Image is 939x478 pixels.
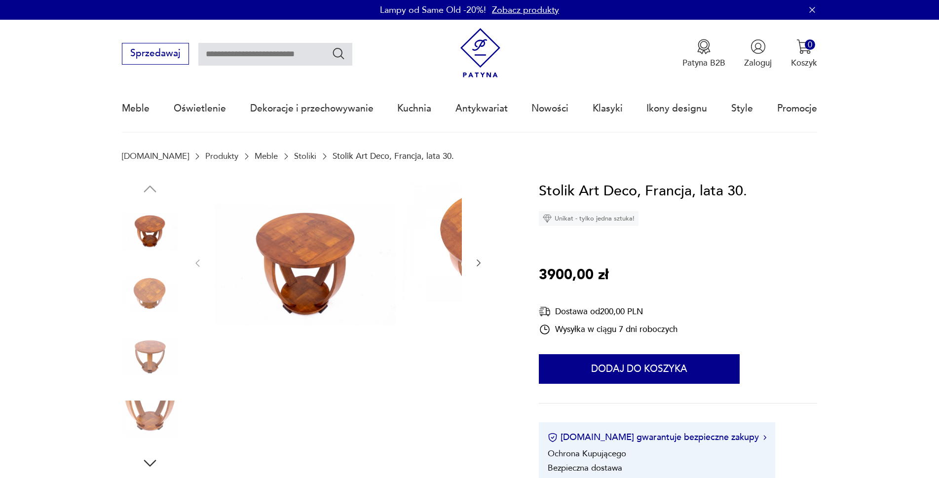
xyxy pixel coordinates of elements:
[205,151,238,161] a: Produkty
[539,264,608,287] p: 3900,00 zł
[122,391,178,447] img: Zdjęcie produktu Stolik Art Deco, Francja, lata 30.
[455,28,505,78] img: Patyna - sklep z meblami i dekoracjami vintage
[122,86,150,131] a: Meble
[646,86,707,131] a: Ikony designu
[397,86,431,131] a: Kuchnia
[744,39,772,69] button: Zaloguj
[682,39,725,69] a: Ikona medaluPatyna B2B
[763,435,766,440] img: Ikona strzałki w prawo
[333,151,454,161] p: Stolik Art Deco, Francja, lata 30.
[796,39,812,54] img: Ikona koszyka
[696,39,712,54] img: Ikona medalu
[543,214,552,223] img: Ikona diamentu
[539,305,677,318] div: Dostawa od 200,00 PLN
[294,151,316,161] a: Stoliki
[548,448,626,459] li: Ochrona Kupującego
[402,180,585,302] img: Zdjęcie produktu Stolik Art Deco, Francja, lata 30.
[791,39,817,69] button: 0Koszyk
[539,211,639,226] div: Unikat - tylko jedna sztuka!
[332,46,346,61] button: Szukaj
[215,180,397,344] img: Zdjęcie produktu Stolik Art Deco, Francja, lata 30.
[531,86,568,131] a: Nowości
[174,86,226,131] a: Oświetlenie
[122,50,188,58] a: Sprzedawaj
[548,462,622,474] li: Bezpieczna dostawa
[548,431,766,443] button: [DOMAIN_NAME] gwarantuje bezpieczne zakupy
[777,86,817,131] a: Promocje
[122,265,178,322] img: Zdjęcie produktu Stolik Art Deco, Francja, lata 30.
[539,324,677,335] div: Wysyłka w ciągu 7 dni roboczych
[548,433,558,442] img: Ikona certyfikatu
[539,305,551,318] img: Ikona dostawy
[682,57,725,69] p: Patyna B2B
[380,4,486,16] p: Lampy od Same Old -20%!
[791,57,817,69] p: Koszyk
[805,39,815,50] div: 0
[744,57,772,69] p: Zaloguj
[731,86,753,131] a: Style
[751,39,766,54] img: Ikonka użytkownika
[122,329,178,385] img: Zdjęcie produktu Stolik Art Deco, Francja, lata 30.
[682,39,725,69] button: Patyna B2B
[593,86,623,131] a: Klasyki
[539,354,740,384] button: Dodaj do koszyka
[122,203,178,259] img: Zdjęcie produktu Stolik Art Deco, Francja, lata 30.
[255,151,278,161] a: Meble
[539,180,747,203] h1: Stolik Art Deco, Francja, lata 30.
[122,43,188,65] button: Sprzedawaj
[250,86,374,131] a: Dekoracje i przechowywanie
[492,4,559,16] a: Zobacz produkty
[122,151,189,161] a: [DOMAIN_NAME]
[455,86,508,131] a: Antykwariat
